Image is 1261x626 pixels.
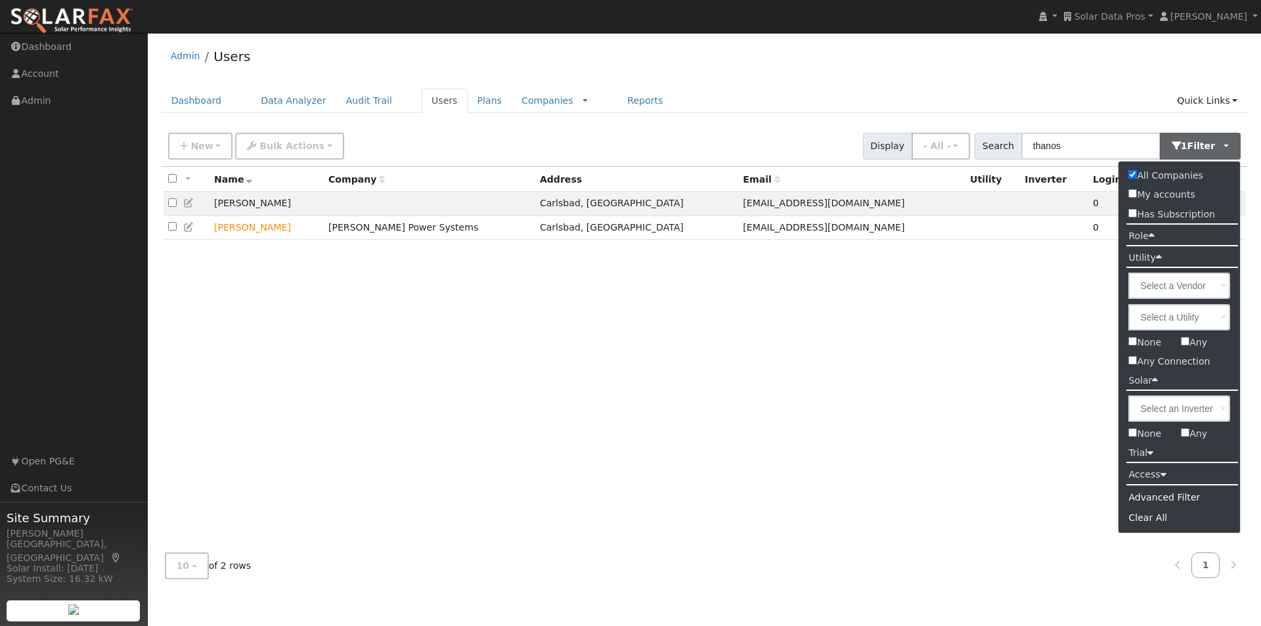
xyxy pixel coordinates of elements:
input: Has Subscription [1128,209,1137,217]
span: Display [863,133,912,160]
label: Any [1171,333,1217,352]
a: Quick Links [1167,89,1247,113]
span: of 2 rows [165,552,252,579]
div: Address [540,173,734,187]
div: System Size: 16.32 kW [7,572,141,586]
span: Bulk Actions [259,141,324,151]
label: Has Subscription [1118,205,1225,224]
span: Email [743,174,780,185]
span: Name [214,174,253,185]
a: Edit User [183,222,195,233]
img: retrieve [68,604,79,615]
span: Filter [1187,141,1222,151]
input: Select a Vendor [1128,273,1230,299]
td: [PERSON_NAME] [210,192,324,216]
input: All Companies [1128,170,1137,179]
label: Role [1118,227,1164,246]
button: 1Filter [1160,133,1241,160]
div: Inverter [1025,173,1084,187]
span: Company name [328,174,385,185]
input: Any [1181,337,1189,346]
span: New [190,141,213,151]
td: Lead [210,215,324,240]
input: My accounts [1128,189,1137,198]
a: Plans [468,89,512,113]
a: Data Analyzer [251,89,336,113]
a: Map [110,552,122,563]
div: Advanced Filter [1118,487,1240,508]
span: Search [975,133,1021,160]
div: [PERSON_NAME] [7,527,141,541]
td: [PERSON_NAME] Power Systems [324,215,535,240]
td: Carlsbad, [GEOGRAPHIC_DATA] [535,215,738,240]
button: - All - [912,133,971,160]
span: Solar Data Pros [1074,11,1145,22]
span: 10 [177,560,190,571]
span: Site Summary [7,509,141,527]
td: Carlsbad, [GEOGRAPHIC_DATA] [535,192,738,216]
a: Edit User [183,198,195,208]
input: None [1128,337,1137,346]
span: 08/14/2025 11:29:47 AM [1093,198,1099,208]
label: Any [1171,424,1217,443]
input: Select an Inverter [1128,395,1230,422]
img: SolarFax [10,7,133,35]
div: Solar Install: [DATE] [7,562,141,575]
div: Clear All [1118,508,1240,528]
button: 10 [165,552,209,579]
a: Companies [521,95,573,106]
div: Utility [970,173,1015,187]
input: Any [1181,428,1189,437]
a: Users [213,49,250,64]
label: Solar [1118,371,1168,390]
input: Search [1021,133,1161,160]
span: [PERSON_NAME] [1170,11,1247,22]
button: New [168,133,233,160]
span: [EMAIL_ADDRESS][DOMAIN_NAME] [743,198,904,208]
label: All Companies [1118,166,1212,185]
label: Trial [1118,443,1163,462]
span: [EMAIL_ADDRESS][DOMAIN_NAME] [743,222,904,233]
div: [GEOGRAPHIC_DATA], [GEOGRAPHIC_DATA] [7,537,141,565]
label: None [1118,424,1171,443]
a: Dashboard [162,89,232,113]
a: Audit Trail [336,89,402,113]
label: Utility [1118,248,1171,267]
a: Users [422,89,468,113]
label: My accounts [1118,185,1205,204]
label: Any Connection [1118,352,1240,371]
label: Access [1118,465,1176,484]
a: 1 [1191,552,1220,578]
a: Reports [617,89,673,113]
label: None [1118,333,1171,352]
input: Select a Utility [1128,304,1230,330]
span: 08/14/2025 11:37:06 AM [1093,222,1099,233]
a: Admin [171,51,200,61]
span: Days since last login [1093,174,1153,185]
input: None [1128,428,1137,437]
button: Bulk Actions [235,133,343,160]
input: Any Connection [1128,356,1137,365]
